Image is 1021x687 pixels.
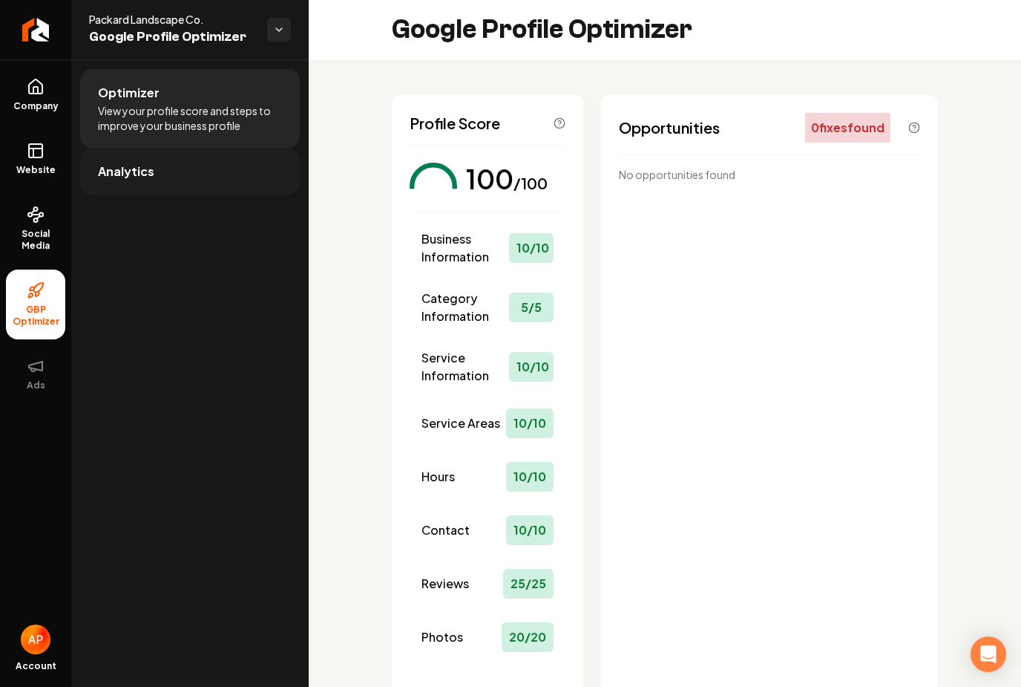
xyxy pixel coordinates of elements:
[80,148,300,195] a: Analytics
[7,100,65,112] span: Company
[421,628,463,646] span: Photos
[21,380,51,391] span: Ads
[421,230,509,266] span: Business Information
[509,352,554,382] div: 10 / 10
[6,228,65,252] span: Social Media
[506,515,554,545] div: 10 / 10
[21,625,50,654] button: Open user button
[421,349,509,385] span: Service Information
[6,66,65,124] a: Company
[421,414,500,432] span: Service Areas
[6,130,65,188] a: Website
[421,468,455,486] span: Hours
[22,18,50,42] img: Rebolt Logo
[506,462,554,492] div: 10 / 10
[513,173,548,194] div: /100
[6,345,65,403] button: Ads
[21,625,50,654] img: Austin Packard
[421,290,509,325] span: Category Information
[421,521,470,539] span: Contact
[971,636,1006,672] div: Open Intercom Messenger
[502,622,554,652] div: 20 / 20
[619,117,720,138] span: Opportunities
[506,408,554,438] div: 10 / 10
[466,164,513,194] div: 100
[421,575,469,593] span: Reviews
[16,660,56,672] span: Account
[619,167,917,182] div: No opportunities found
[392,15,692,45] h2: Google Profile Optimizer
[509,293,554,322] div: 5 / 5
[98,163,154,180] span: Analytics
[6,304,65,328] span: GBP Optimizer
[89,12,255,27] span: Packard Landscape Co.
[98,103,282,133] span: View your profile score and steps to improve your business profile
[6,194,65,264] a: Social Media
[89,27,255,48] span: Google Profile Optimizer
[410,113,500,134] span: Profile Score
[509,233,554,263] div: 10 / 10
[503,569,554,599] div: 25 / 25
[10,164,62,176] span: Website
[98,84,160,102] span: Optimizer
[805,113,890,143] div: 0 fix es found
